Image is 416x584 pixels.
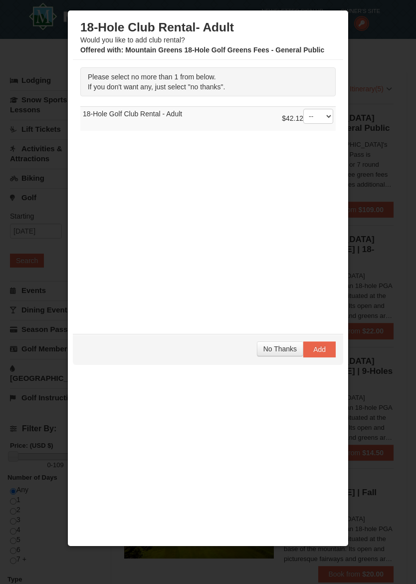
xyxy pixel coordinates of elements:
[88,83,225,91] span: If you don't want any, just select "no thanks".
[80,46,121,54] span: Offered with
[303,341,336,357] button: Add
[80,107,336,131] td: 18-Hole Golf Club Rental - Adult
[257,341,303,356] button: No Thanks
[80,20,336,35] h3: 18-Hole Club Rental- Adult
[282,109,333,129] div: $42.12
[80,20,336,55] div: Would you like to add club rental?
[263,345,297,353] span: No Thanks
[313,345,326,353] span: Add
[80,46,324,54] strong: : Mountain Greens 18-Hole Golf Greens Fees - General Public
[88,73,216,81] span: Please select no more than 1 from below.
